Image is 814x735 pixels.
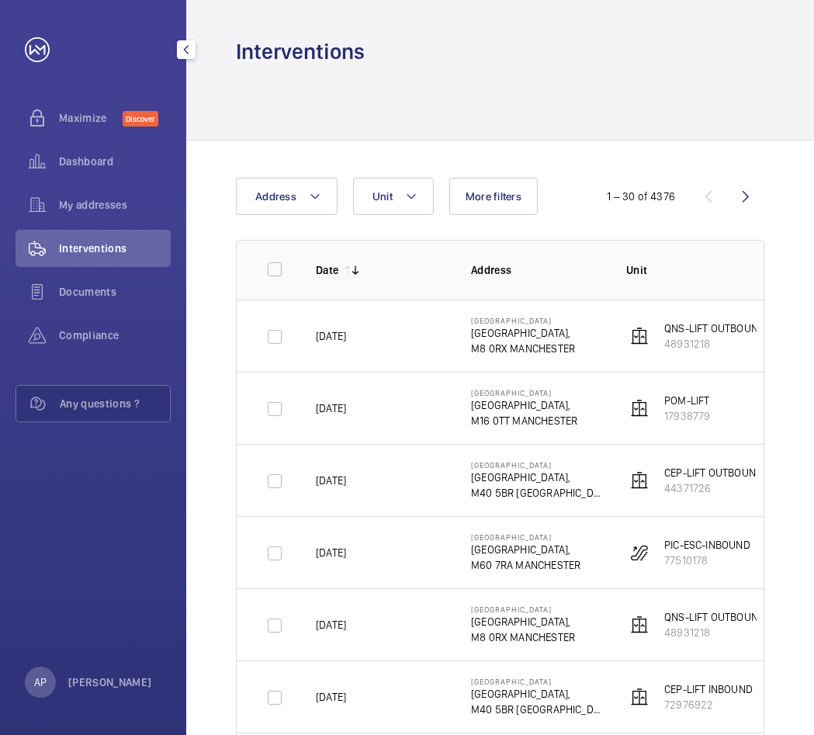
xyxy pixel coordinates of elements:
[630,471,649,490] img: elevator.svg
[316,473,346,488] p: [DATE]
[664,609,765,625] p: QNS-LIFT OUTBOUND
[471,557,580,573] p: M60 7RA MANCHESTER
[471,485,601,501] p: M40 5BR [GEOGRAPHIC_DATA]
[255,190,296,203] span: Address
[59,284,171,300] span: Documents
[664,393,710,408] p: POM-LIFT
[449,178,538,215] button: More filters
[630,543,649,562] img: escalator.svg
[471,614,575,629] p: [GEOGRAPHIC_DATA],
[471,262,601,278] p: Address
[59,197,171,213] span: My addresses
[372,190,393,203] span: Unit
[316,400,346,416] p: [DATE]
[34,674,47,690] p: AP
[59,241,171,256] span: Interventions
[471,397,577,413] p: [GEOGRAPHIC_DATA],
[664,553,750,568] p: 77510178
[630,688,649,706] img: elevator.svg
[664,465,763,480] p: CEP-LIFT OUTBOUND
[316,689,346,705] p: [DATE]
[471,532,580,542] p: [GEOGRAPHIC_DATA]
[471,413,577,428] p: M16 0TT MANCHESTER
[664,697,753,712] p: 72976922
[471,686,601,702] p: [GEOGRAPHIC_DATA],
[471,316,575,325] p: [GEOGRAPHIC_DATA]
[316,328,346,344] p: [DATE]
[471,542,580,557] p: [GEOGRAPHIC_DATA],
[471,629,575,645] p: M8 0RX MANCHESTER
[236,178,338,215] button: Address
[471,470,601,485] p: [GEOGRAPHIC_DATA],
[68,674,152,690] p: [PERSON_NAME]
[60,396,170,411] span: Any questions ?
[236,37,365,66] h1: Interventions
[664,321,765,336] p: QNS-LIFT OUTBOUND
[664,336,765,352] p: 48931218
[471,702,601,717] p: M40 5BR [GEOGRAPHIC_DATA]
[466,190,521,203] span: More filters
[630,327,649,345] img: elevator.svg
[471,388,577,397] p: [GEOGRAPHIC_DATA]
[664,408,710,424] p: 17938779
[59,328,171,343] span: Compliance
[59,154,171,169] span: Dashboard
[123,111,158,127] span: Discover
[316,617,346,633] p: [DATE]
[664,537,750,553] p: PIC-ESC-INBOUND
[353,178,434,215] button: Unit
[471,605,575,614] p: [GEOGRAPHIC_DATA]
[316,262,338,278] p: Date
[471,341,575,356] p: M8 0RX MANCHESTER
[630,615,649,634] img: elevator.svg
[471,325,575,341] p: [GEOGRAPHIC_DATA],
[664,625,765,640] p: 48931218
[664,480,763,496] p: 44371726
[626,262,757,278] p: Unit
[471,460,601,470] p: [GEOGRAPHIC_DATA]
[316,545,346,560] p: [DATE]
[607,189,675,204] div: 1 – 30 of 4376
[664,681,753,697] p: CEP-LIFT INBOUND
[471,677,601,686] p: [GEOGRAPHIC_DATA]
[59,110,123,126] span: Maximize
[630,399,649,418] img: elevator.svg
